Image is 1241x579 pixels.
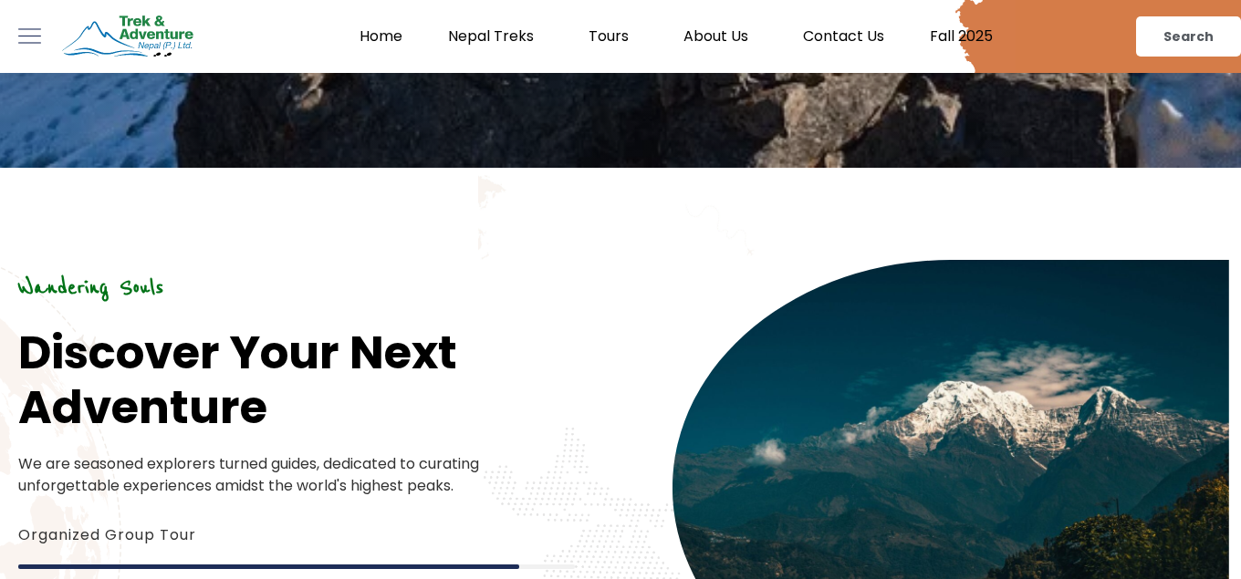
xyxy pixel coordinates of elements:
[1136,16,1241,57] a: Search
[780,27,907,46] a: Contact Us
[18,326,575,435] h1: Discover Your Next Adventure
[18,266,575,307] h6: Wandering Souls
[661,27,780,46] a: About Us
[337,27,425,46] a: Home
[18,453,479,496] span: We are seasoned explorers turned guides, dedicated to curating unforgettable experiences amidst t...
[425,27,566,46] a: Nepal Treks
[59,12,196,62] img: Trek & Adventure Nepal
[1163,30,1214,43] span: Search
[907,27,1016,46] a: Fall 2025
[225,27,1015,46] nav: Menu
[566,27,661,46] a: Tours
[18,524,575,546] h5: Organized Group Tour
